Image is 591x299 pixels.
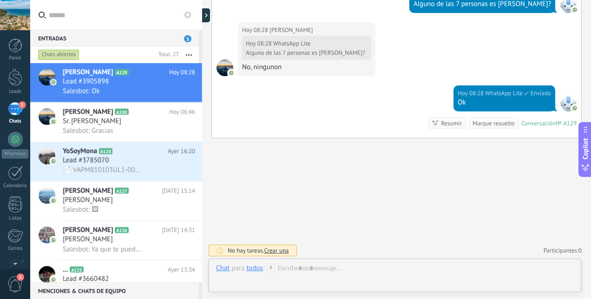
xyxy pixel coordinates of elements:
span: Salesbot: Ya que te puedo cotizar casa completa para 15 personas o Bungalow que se ajuste a tus n... [63,245,144,253]
img: icon [50,197,57,204]
span: Miriam Gutierrez [217,59,233,76]
span: Crear una [264,247,289,254]
div: Leads [2,89,29,95]
span: 3 [184,35,191,42]
div: todos [246,264,263,272]
div: Ok [458,98,551,107]
span: Lead #3785070 [63,156,109,165]
div: Menciones & Chats de equipo [30,282,199,299]
span: Hoy 06:46 [169,107,195,117]
img: icon [50,276,57,283]
div: No, ningunon [242,63,371,72]
a: avataricon[PERSON_NAME]A129Hoy 08:28Lead #3905898Salesbot: Ok [30,63,202,102]
div: Total: 27 [155,50,179,59]
span: 3 [19,101,26,109]
span: Salesbot: 🖼 [63,205,98,214]
div: No hay tareas. [228,247,289,254]
span: [PERSON_NAME] [63,226,113,235]
img: com.amocrm.amocrmwa.svg [571,6,578,13]
span: Ayer 16:20 [168,147,195,156]
span: [DATE] 15:14 [162,186,195,195]
span: Enviado [531,89,551,98]
a: Participantes:0 [544,247,582,254]
img: com.amocrm.amocrmwa.svg [571,105,578,111]
span: [PERSON_NAME] [63,186,113,195]
div: Hoy 08:28 [458,89,485,98]
span: ... [63,265,68,274]
div: Calendario [2,183,29,189]
img: com.amocrm.amocrmwa.svg [228,70,235,76]
span: Sr. [PERSON_NAME] [63,117,121,126]
div: Hoy 08:28 [246,40,273,47]
a: avatariconYoSoyMonaA128Ayer 16:20Lead #3785070📄 VAPM810103UL1-00000042.xml [30,142,202,181]
span: WhatsApp Lite [273,39,310,47]
span: YoSoyMona [63,147,97,156]
span: [DATE] 14:31 [162,226,195,235]
div: Hoy 08:28 [242,26,269,35]
a: avataricon[PERSON_NAME]A127[DATE] 15:14[PERSON_NAME]Salesbot: 🖼 [30,182,202,221]
span: Salesbot: Gracias [63,126,113,135]
span: Lead #3905898 [63,77,109,86]
span: Ayer 13:34 [168,265,195,274]
div: Correo [2,246,29,252]
span: A100 [115,109,128,115]
div: Chats abiertos [38,49,79,60]
div: Marque resuelto [473,119,514,128]
span: [PERSON_NAME] [63,195,113,205]
button: Más [179,46,199,63]
span: Copilot [581,138,590,160]
a: avataricon[PERSON_NAME]A100Hoy 06:46Sr. [PERSON_NAME]Salesbot: Gracias [30,103,202,142]
a: avataricon[PERSON_NAME]A126[DATE] 14:31[PERSON_NAME]Salesbot: Ya que te puedo cotizar casa comple... [30,221,202,260]
span: : [263,264,264,273]
img: icon [50,237,57,243]
span: WhatsApp Lite [485,89,522,98]
div: Chats [2,118,29,124]
div: Panel [2,55,29,61]
span: 1 [17,273,24,281]
span: A126 [115,227,128,233]
div: Alguno de las 7 personas es [PERSON_NAME]? [246,49,365,57]
span: A129 [115,69,128,75]
span: 📄 VAPM810103UL1-00000042.xml [63,166,144,175]
span: [PERSON_NAME] [63,68,113,77]
div: Entradas [30,30,199,46]
div: Listas [2,215,29,221]
span: A128 [99,148,112,154]
span: [PERSON_NAME] [63,107,113,117]
span: para [231,264,244,273]
span: A125 [70,266,83,273]
span: Hoy 08:28 [169,68,195,77]
div: WhatsApp [2,149,28,158]
img: icon [50,118,57,125]
img: icon [50,79,57,85]
div: № A129 [556,119,577,127]
div: Conversación [521,119,556,127]
span: Lead #3660482 [63,274,109,284]
span: Salesbot: Ok [63,87,100,96]
div: Resumir [441,119,462,128]
span: [PERSON_NAME] [63,235,113,244]
div: Mostrar [201,8,210,22]
span: A127 [115,188,128,194]
span: WhatsApp Lite [560,95,577,111]
span: 0 [578,247,582,254]
span: Miriam Gutierrez [269,26,313,35]
img: icon [50,158,57,164]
